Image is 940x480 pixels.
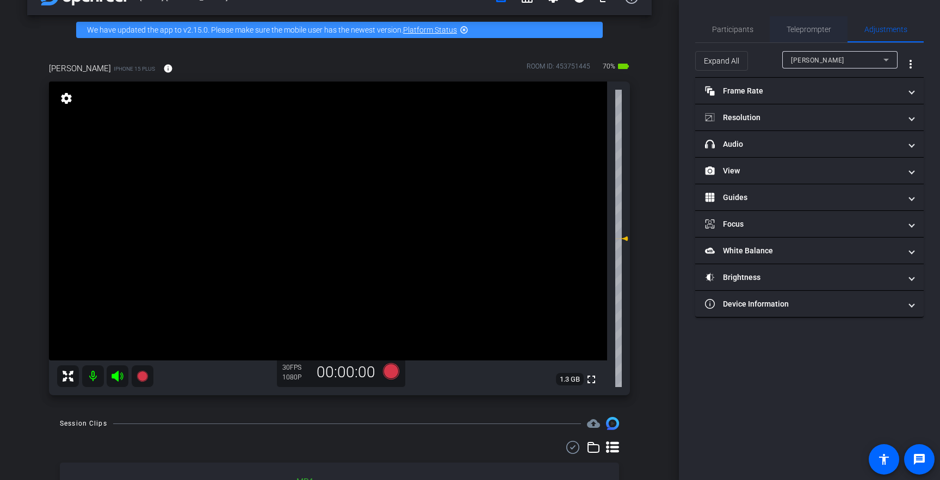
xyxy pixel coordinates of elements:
[904,58,917,71] mat-icon: more_vert
[49,63,111,74] span: [PERSON_NAME]
[556,373,584,386] span: 1.3 GB
[695,104,924,130] mat-expansion-panel-header: Resolution
[877,453,890,466] mat-icon: accessibility
[290,364,301,371] span: FPS
[695,51,748,71] button: Expand All
[527,61,590,77] div: ROOM ID: 453751445
[695,238,924,264] mat-expansion-panel-header: White Balance
[617,60,630,73] mat-icon: battery_std
[606,417,619,430] img: Session clips
[705,272,901,283] mat-panel-title: Brightness
[282,363,310,372] div: 30
[282,373,310,382] div: 1080P
[695,264,924,290] mat-expansion-panel-header: Brightness
[460,26,468,34] mat-icon: highlight_off
[695,211,924,237] mat-expansion-panel-header: Focus
[76,22,603,38] div: We have updated the app to v2.15.0. Please make sure the mobile user has the newest version.
[705,85,901,97] mat-panel-title: Frame Rate
[705,139,901,150] mat-panel-title: Audio
[695,78,924,104] mat-expansion-panel-header: Frame Rate
[898,51,924,77] button: More Options for Adjustments Panel
[864,26,907,33] span: Adjustments
[587,417,600,430] span: Destinations for your clips
[403,26,457,34] a: Platform Status
[114,65,155,73] span: iPhone 15 Plus
[705,112,901,123] mat-panel-title: Resolution
[585,373,598,386] mat-icon: fullscreen
[695,184,924,210] mat-expansion-panel-header: Guides
[695,291,924,317] mat-expansion-panel-header: Device Information
[695,131,924,157] mat-expansion-panel-header: Audio
[310,363,382,382] div: 00:00:00
[913,453,926,466] mat-icon: message
[615,232,628,245] mat-icon: 0 dB
[787,26,831,33] span: Teleprompter
[601,58,617,75] span: 70%
[705,219,901,230] mat-panel-title: Focus
[587,417,600,430] mat-icon: cloud_upload
[60,418,107,429] div: Session Clips
[695,158,924,184] mat-expansion-panel-header: View
[705,192,901,203] mat-panel-title: Guides
[163,64,173,73] mat-icon: info
[705,298,901,310] mat-panel-title: Device Information
[59,92,74,105] mat-icon: settings
[705,245,901,257] mat-panel-title: White Balance
[791,57,844,64] span: [PERSON_NAME]
[705,165,901,177] mat-panel-title: View
[712,26,753,33] span: Participants
[704,51,739,71] span: Expand All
